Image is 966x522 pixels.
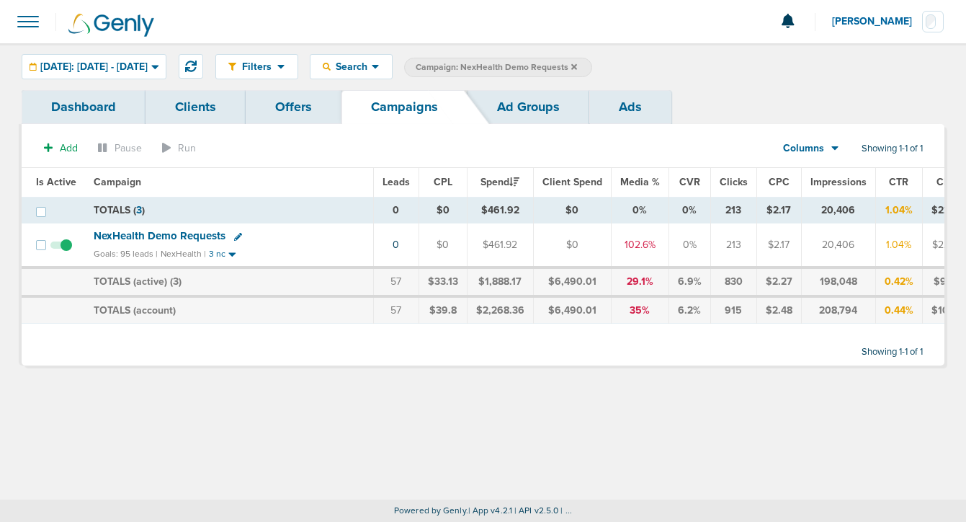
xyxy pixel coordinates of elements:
span: CPL [434,176,452,188]
a: Ads [589,90,671,124]
td: $0 [533,197,611,224]
td: 0% [668,224,710,267]
td: $461.92 [467,224,533,267]
td: $2,268.36 [467,296,533,324]
td: 102.6% [611,224,668,267]
span: NexHealth Demo Requests [94,229,225,242]
td: $2.17 [756,224,801,267]
td: 198,048 [801,267,875,296]
td: 0.42% [875,267,922,296]
td: TOTALS (active) ( ) [85,267,373,296]
td: 57 [373,267,419,296]
td: 208,794 [801,296,875,324]
a: Ad Groups [468,90,589,124]
td: 1.04% [875,197,922,224]
td: 6.2% [668,296,710,324]
small: 3 nc [209,249,225,260]
span: CPM [936,176,959,188]
a: Campaigns [341,90,468,124]
td: $33.13 [419,267,467,296]
span: Spend [480,176,519,188]
span: Columns [783,141,824,156]
td: 213 [710,197,756,224]
td: 213 [710,224,756,267]
a: Offers [246,90,341,124]
a: 0 [393,239,399,251]
span: Filters [236,61,277,73]
span: Client Spend [542,176,602,188]
td: $6,490.01 [533,267,611,296]
td: 0% [611,197,668,224]
td: $6,490.01 [533,296,611,324]
td: $0 [419,197,467,224]
td: $1,888.17 [467,267,533,296]
span: Search [331,61,372,73]
td: $0 [533,224,611,267]
span: [PERSON_NAME] [832,17,922,27]
span: Campaign [94,176,141,188]
small: Goals: 95 leads | [94,249,158,260]
td: 1.04% [875,224,922,267]
img: Genly [68,14,154,37]
span: CTR [889,176,908,188]
span: 3 [173,275,179,288]
span: | App v4.2.1 [468,505,512,516]
span: CPC [769,176,790,188]
td: 20,406 [801,224,875,267]
span: [DATE]: [DATE] - [DATE] [40,62,148,72]
td: $2.17 [756,197,801,224]
a: Dashboard [22,90,146,124]
td: TOTALS (account) [85,296,373,324]
td: TOTALS ( ) [85,197,373,224]
span: Impressions [810,176,867,188]
td: $461.92 [467,197,533,224]
td: $2.27 [756,267,801,296]
td: 35% [611,296,668,324]
td: 830 [710,267,756,296]
span: Campaign: NexHealth Demo Requests [416,61,577,74]
td: 0 [373,197,419,224]
span: | ... [560,505,572,516]
span: Showing 1-1 of 1 [862,143,923,155]
span: Is Active [36,176,76,188]
span: | API v2.5.0 [514,505,558,516]
td: 57 [373,296,419,324]
td: 0.44% [875,296,922,324]
span: Media % [620,176,660,188]
td: 20,406 [801,197,875,224]
span: Leads [383,176,410,188]
td: $39.8 [419,296,467,324]
button: Add [36,138,86,159]
td: 6.9% [668,267,710,296]
span: 3 [136,204,142,216]
span: CVR [679,176,700,188]
small: NexHealth | [161,249,206,259]
span: Showing 1-1 of 1 [862,346,923,358]
a: Clients [146,90,246,124]
span: Add [60,142,78,154]
td: $0 [419,224,467,267]
td: 915 [710,296,756,324]
span: Clicks [720,176,748,188]
td: 29.1% [611,267,668,296]
td: 0% [668,197,710,224]
td: $2.48 [756,296,801,324]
